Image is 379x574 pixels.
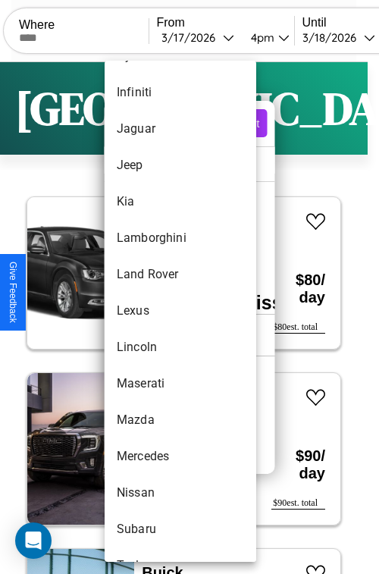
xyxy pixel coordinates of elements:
li: Lamborghini [105,220,256,256]
li: Kia [105,183,256,220]
li: Maserati [105,365,256,402]
div: Give Feedback [8,262,18,323]
li: Mazda [105,402,256,438]
li: Infiniti [105,74,256,111]
li: Land Rover [105,256,256,293]
li: Subaru [105,511,256,547]
li: Nissan [105,475,256,511]
li: Mercedes [105,438,256,475]
div: Open Intercom Messenger [15,522,52,559]
li: Jeep [105,147,256,183]
li: Lincoln [105,329,256,365]
li: Lexus [105,293,256,329]
li: Jaguar [105,111,256,147]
